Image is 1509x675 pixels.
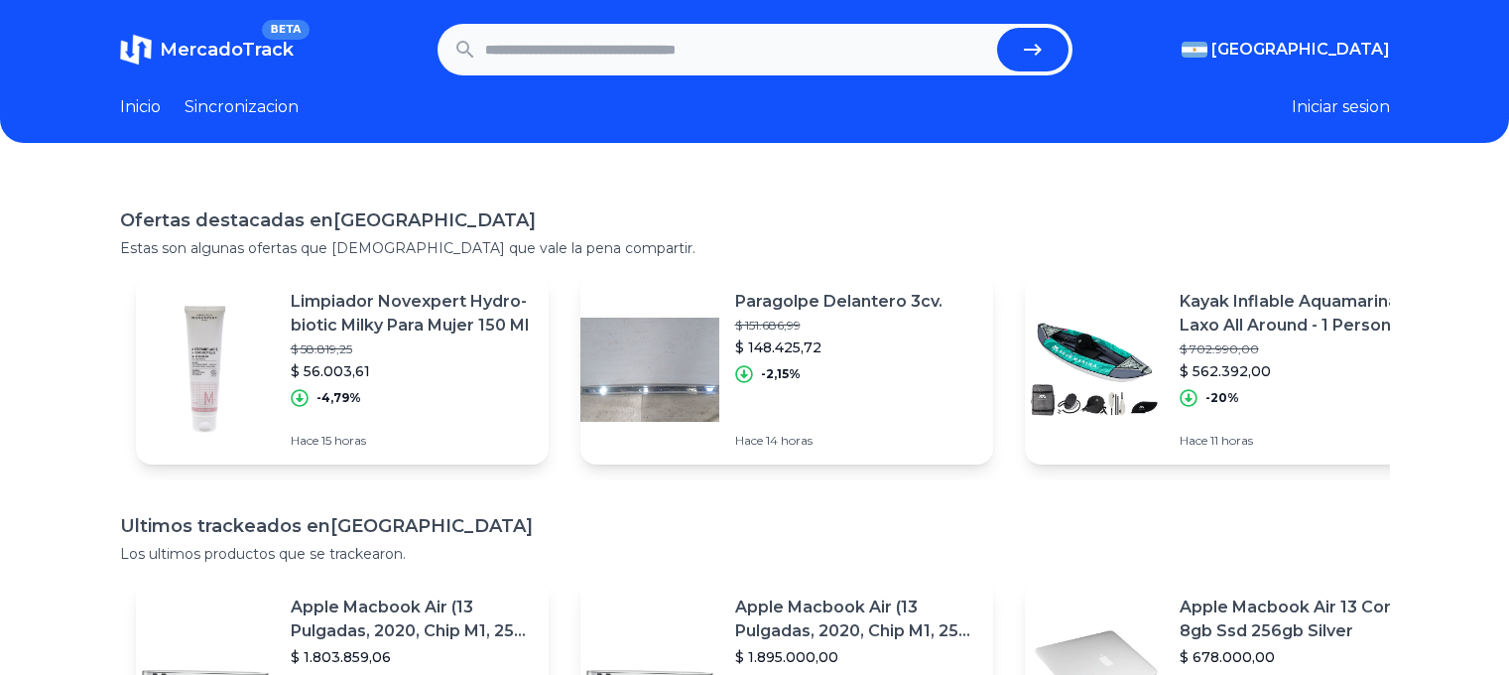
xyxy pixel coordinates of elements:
p: $ 56.003,61 [291,361,533,381]
p: $ 58.819,25 [291,341,533,357]
p: $ 702.990,00 [1180,341,1422,357]
h1: Ofertas destacadas en [GEOGRAPHIC_DATA] [120,206,1390,234]
a: Featured imageKayak Inflable Aquamarina Laxo All Around - 1 Persona$ 702.990,00$ 562.392,00-20%Ha... [1025,274,1438,465]
span: MercadoTrack [160,39,294,61]
a: Inicio [120,95,161,119]
p: $ 1.895.000,00 [735,647,977,667]
p: $ 678.000,00 [1180,647,1422,667]
a: Sincronizacion [185,95,299,119]
a: Featured imageLimpiador Novexpert Hydro-biotic Milky Para Mujer 150 Ml$ 58.819,25$ 56.003,61-4,79... [136,274,549,465]
p: Kayak Inflable Aquamarina Laxo All Around - 1 Persona [1180,290,1422,337]
span: [GEOGRAPHIC_DATA] [1211,38,1390,62]
img: Featured image [136,300,275,439]
img: MercadoTrack [120,34,152,66]
p: Apple Macbook Air (13 Pulgadas, 2020, Chip M1, 256 Gb De Ssd, 8 Gb De Ram) - Plata [735,596,977,643]
p: Hace 15 horas [291,433,533,449]
p: -20% [1205,390,1239,406]
span: BETA [262,20,309,40]
p: $ 148.425,72 [735,337,943,357]
p: $ 562.392,00 [1180,361,1422,381]
p: Los ultimos productos que se trackearon. [120,544,1390,564]
p: Estas son algunas ofertas que [DEMOGRAPHIC_DATA] que vale la pena compartir. [120,238,1390,258]
img: Featured image [1025,300,1164,439]
p: -2,15% [761,366,801,382]
p: $ 151.686,99 [735,318,943,334]
a: MercadoTrackBETA [120,34,294,66]
p: Apple Macbook Air (13 Pulgadas, 2020, Chip M1, 256 Gb De Ssd, 8 Gb De Ram) - Plata [291,596,533,643]
p: $ 1.803.859,06 [291,647,533,667]
h1: Ultimos trackeados en [GEOGRAPHIC_DATA] [120,512,1390,540]
button: [GEOGRAPHIC_DATA] [1182,38,1390,62]
p: Hace 11 horas [1180,433,1422,449]
p: -4,79% [316,390,361,406]
img: Featured image [580,300,719,439]
button: Iniciar sesion [1292,95,1390,119]
p: Hace 14 horas [735,433,943,449]
p: Limpiador Novexpert Hydro-biotic Milky Para Mujer 150 Ml [291,290,533,337]
p: Apple Macbook Air 13 Core I5 8gb Ssd 256gb Silver [1180,596,1422,643]
img: Argentina [1182,42,1207,58]
p: Paragolpe Delantero 3cv. [735,290,943,314]
a: Featured imageParagolpe Delantero 3cv.$ 151.686,99$ 148.425,72-2,15%Hace 14 horas [580,274,993,465]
